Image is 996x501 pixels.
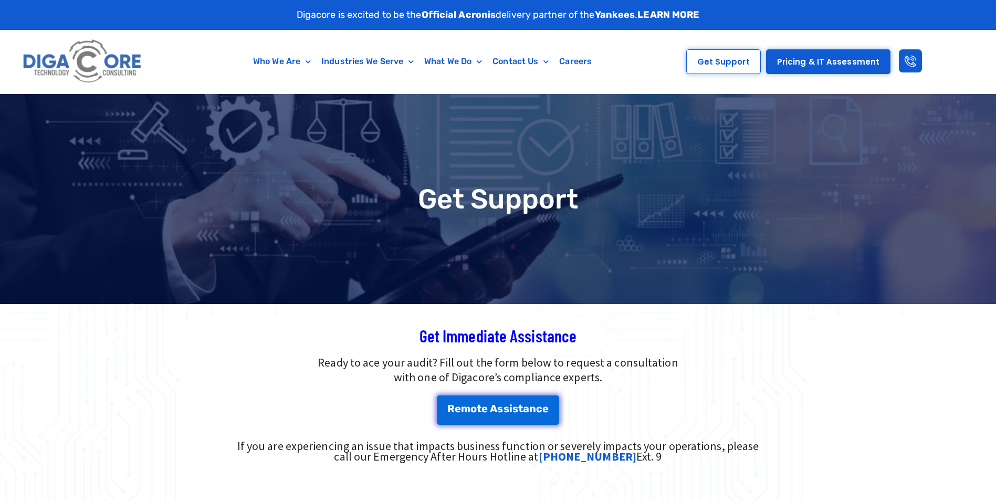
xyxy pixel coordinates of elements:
[419,49,487,74] a: What We Do
[481,403,488,414] span: e
[447,403,455,414] span: R
[686,49,761,74] a: Get Support
[477,403,481,414] span: t
[542,403,549,414] span: e
[20,35,145,88] img: Digacore logo 1
[504,403,509,414] span: s
[766,49,890,74] a: Pricing & IT Assessment
[523,403,529,414] span: a
[697,58,750,66] span: Get Support
[497,403,503,414] span: s
[316,49,419,74] a: Industries We Serve
[461,403,470,414] span: m
[518,403,523,414] span: t
[509,403,512,414] span: i
[422,9,496,20] strong: Official Acronis
[536,403,542,414] span: c
[470,403,477,414] span: o
[229,441,767,462] div: If you are experiencing an issue that impacts business function or severely impacts your operatio...
[297,8,700,22] p: Digacore is excited to be the delivery partner of the .
[162,355,834,385] p: Ready to ace your audit? Fill out the form below to request a consultation with one of Digacore’s...
[455,403,461,414] span: e
[420,326,576,346] span: Get Immediate Assistance
[637,9,699,20] a: LEARN MORE
[554,49,597,74] a: Careers
[196,49,649,74] nav: Menu
[5,185,991,213] h1: Get Support
[539,449,636,464] a: [PHONE_NUMBER]
[512,403,518,414] span: s
[248,49,316,74] a: Who We Are
[595,9,635,20] strong: Yankees
[777,58,879,66] span: Pricing & IT Assessment
[437,395,560,425] a: Remote Assistance
[487,49,554,74] a: Contact Us
[529,403,536,414] span: n
[490,403,497,414] span: A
